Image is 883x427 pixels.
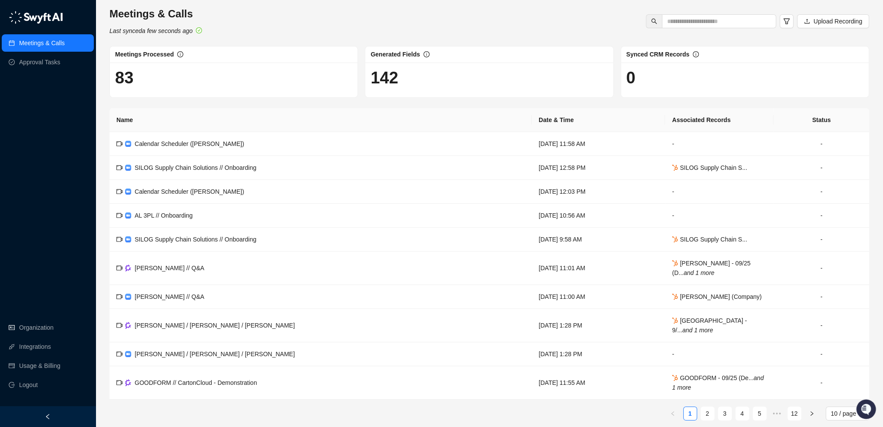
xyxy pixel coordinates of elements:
[753,407,766,420] a: 5
[774,204,869,228] td: -
[532,204,665,228] td: [DATE] 10:56 AM
[532,180,665,204] td: [DATE] 12:03 PM
[718,407,732,420] li: 3
[626,51,689,58] span: Synced CRM Records
[855,398,879,422] iframe: Open customer support
[116,322,122,328] span: video-camera
[532,156,665,180] td: [DATE] 12:58 PM
[774,285,869,309] td: -
[9,35,158,49] p: Welcome 👋
[109,27,192,34] i: Last synced a few seconds ago
[809,411,814,416] span: right
[125,189,131,195] img: zoom-DkfWWZB2.png
[672,260,751,276] span: [PERSON_NAME] - 09/25 (D...
[665,342,774,366] td: -
[735,407,749,420] li: 4
[116,294,122,300] span: video-camera
[116,236,122,242] span: video-camera
[125,322,131,328] img: gong-Dwh8HbPa.png
[116,351,122,357] span: video-camera
[423,51,430,57] span: info-circle
[116,165,122,171] span: video-camera
[672,374,764,391] i: and 1 more
[19,357,60,374] a: Usage & Billing
[115,51,174,58] span: Meetings Processed
[116,380,122,386] span: video-camera
[9,122,16,129] div: 📚
[684,269,714,276] i: and 1 more
[9,382,15,388] span: logout
[177,51,183,57] span: info-circle
[672,317,747,334] span: [GEOGRAPHIC_DATA] - 9/...
[672,236,747,243] span: SILOG Supply Chain S...
[36,118,70,134] a: 📶Status
[788,407,801,420] a: 12
[532,228,665,252] td: [DATE] 9:58 AM
[770,407,784,420] li: Next 5 Pages
[125,294,131,300] img: zoom-DkfWWZB2.png
[532,252,665,285] td: [DATE] 11:01 AM
[135,265,204,271] span: [PERSON_NAME] // Q&A
[804,18,810,24] span: upload
[672,374,764,391] span: GOODFORM - 09/25 (De...
[532,108,665,132] th: Date & Time
[125,165,131,171] img: zoom-DkfWWZB2.png
[672,164,747,171] span: SILOG Supply Chain S...
[774,366,869,400] td: -
[665,108,774,132] th: Associated Records
[9,49,158,63] h2: How can we help?
[783,18,790,25] span: filter
[770,407,784,420] span: •••
[370,68,608,88] h1: 142
[30,79,142,87] div: Start new chat
[670,411,675,416] span: left
[135,351,295,357] span: [PERSON_NAME] / [PERSON_NAME] / [PERSON_NAME]
[61,142,105,149] a: Powered byPylon
[665,180,774,204] td: -
[831,407,864,420] span: 10 / page
[774,180,869,204] td: -
[86,143,105,149] span: Pylon
[805,407,819,420] li: Next Page
[19,34,65,52] a: Meetings & Calls
[125,141,131,147] img: zoom-DkfWWZB2.png
[135,188,244,195] span: Calendar Scheduler ([PERSON_NAME])
[651,18,657,24] span: search
[19,319,53,336] a: Organization
[125,351,131,357] img: zoom-DkfWWZB2.png
[115,68,352,88] h1: 83
[9,11,63,24] img: logo-05li4sbe.png
[774,342,869,366] td: -
[135,293,204,300] span: [PERSON_NAME] // Q&A
[665,204,774,228] td: -
[532,285,665,309] td: [DATE] 11:00 AM
[682,327,713,334] i: and 1 more
[48,122,67,130] span: Status
[19,376,38,394] span: Logout
[666,407,680,420] li: Previous Page
[532,132,665,156] td: [DATE] 11:58 AM
[135,164,256,171] span: SILOG Supply Chain Solutions // Onboarding
[17,122,32,130] span: Docs
[774,108,869,132] th: Status
[684,407,697,420] a: 1
[45,414,51,420] span: left
[148,81,158,92] button: Start new chat
[116,189,122,195] span: video-camera
[683,407,697,420] li: 1
[39,122,46,129] div: 📶
[532,342,665,366] td: [DATE] 1:28 PM
[9,79,24,94] img: 5124521997842_fc6d7dfcefe973c2e489_88.png
[718,407,731,420] a: 3
[532,309,665,342] td: [DATE] 1:28 PM
[9,9,26,26] img: Swyft AI
[797,14,869,28] button: Upload Recording
[753,407,767,420] li: 5
[814,17,862,26] span: Upload Recording
[787,407,801,420] li: 12
[135,236,256,243] span: SILOG Supply Chain Solutions // Onboarding
[135,140,244,147] span: Calendar Scheduler ([PERSON_NAME])
[125,236,131,242] img: zoom-DkfWWZB2.png
[805,407,819,420] button: right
